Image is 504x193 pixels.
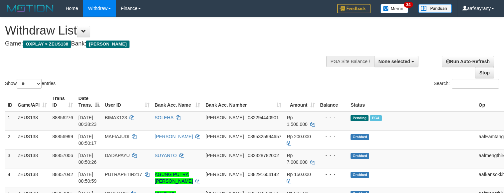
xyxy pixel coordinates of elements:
span: [PERSON_NAME] [86,41,129,48]
span: [DATE] 00:50:17 [78,134,97,146]
td: ZEUS138 [15,111,50,131]
a: SUYANTO [155,153,177,158]
span: 88857006 [52,153,73,158]
span: None selected [378,59,410,64]
th: Balance [318,92,348,111]
span: Copy 0895325994657 to clipboard [248,134,281,139]
span: Grabbed [351,134,369,140]
td: 2 [5,130,15,149]
span: [PERSON_NAME] [205,172,244,177]
span: Rp 1.500.000 [287,115,307,127]
th: User ID: activate to sort column ascending [102,92,152,111]
th: Game/API: activate to sort column ascending [15,92,50,111]
span: Copy 082294440901 to clipboard [248,115,279,120]
div: - - - [320,114,346,121]
span: BIMAX123 [105,115,127,120]
span: Grabbed [351,172,369,178]
span: Grabbed [351,153,369,159]
td: ZEUS138 [15,168,50,187]
span: Pending [351,115,369,121]
span: [DATE] 00:50:59 [78,172,97,184]
td: 1 [5,111,15,131]
span: [PERSON_NAME] [205,115,244,120]
label: Search: [434,79,499,89]
img: panduan.png [418,4,452,13]
select: Showentries [17,79,42,89]
span: [PERSON_NAME] [205,134,244,139]
span: [DATE] 00:50:26 [78,153,97,165]
td: ZEUS138 [15,149,50,168]
td: ZEUS138 [15,130,50,149]
span: [PERSON_NAME] [205,153,244,158]
span: 88857042 [52,172,73,177]
div: - - - [320,171,346,178]
span: Copy 082328782002 to clipboard [248,153,279,158]
th: Date Trans.: activate to sort column descending [76,92,102,111]
span: Rp 7.000.000 [287,153,307,165]
th: Bank Acc. Name: activate to sort column ascending [152,92,203,111]
span: DADAPAYU [105,153,130,158]
span: 34 [404,2,413,8]
span: OXPLAY > ZEUS138 [23,41,71,48]
td: 3 [5,149,15,168]
span: 88856999 [52,134,73,139]
button: None selected [374,56,418,67]
span: Marked by aafkaynarin [370,115,381,121]
th: Trans ID: activate to sort column ascending [50,92,76,111]
div: - - - [320,133,346,140]
th: Status [348,92,476,111]
a: [PERSON_NAME] [155,134,193,139]
img: Feedback.jpg [337,4,371,13]
span: MAFIAJUDI [105,134,129,139]
h1: Withdraw List [5,24,329,37]
div: - - - [320,152,346,159]
img: MOTION_logo.png [5,3,56,13]
div: PGA Site Balance / [326,56,374,67]
a: Stop [475,67,494,78]
td: 4 [5,168,15,187]
span: [DATE] 00:38:23 [78,115,97,127]
label: Show entries [5,79,56,89]
h4: Game: Bank: [5,41,329,47]
span: Rp 200.000 [287,134,311,139]
input: Search: [452,79,499,89]
span: Rp 150.000 [287,172,311,177]
img: Button%20Memo.svg [380,4,408,13]
th: Bank Acc. Number: activate to sort column ascending [203,92,284,111]
a: SOLEHA [155,115,173,120]
span: Copy 088291604142 to clipboard [248,172,279,177]
th: ID [5,92,15,111]
a: Run Auto-Refresh [442,56,494,67]
a: AGUNG PUTRA [PERSON_NAME] [155,172,193,184]
th: Amount: activate to sort column ascending [284,92,317,111]
span: PUTRAPETIR217 [105,172,142,177]
span: 88856276 [52,115,73,120]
